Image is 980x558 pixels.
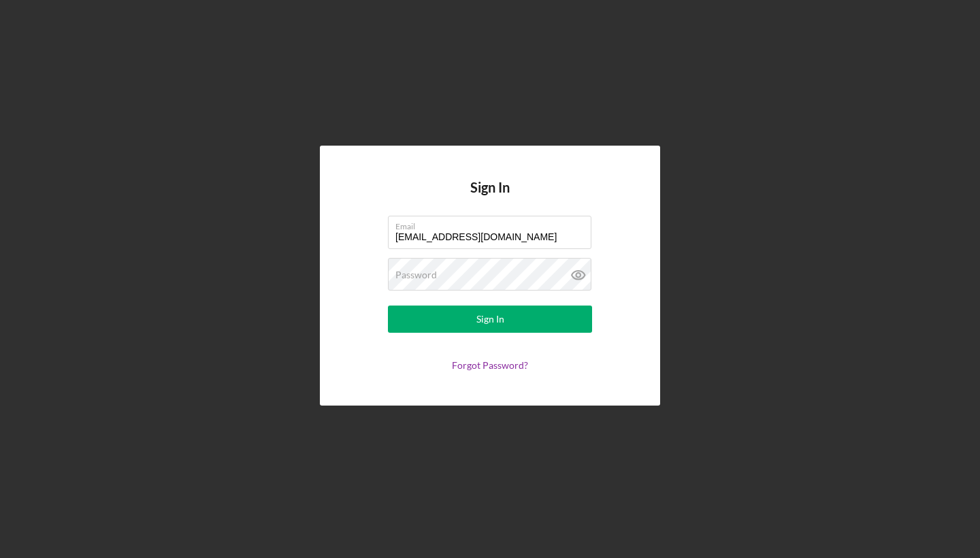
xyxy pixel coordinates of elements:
[452,359,528,371] a: Forgot Password?
[470,180,510,216] h4: Sign In
[395,269,437,280] label: Password
[395,216,591,231] label: Email
[476,306,504,333] div: Sign In
[388,306,592,333] button: Sign In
